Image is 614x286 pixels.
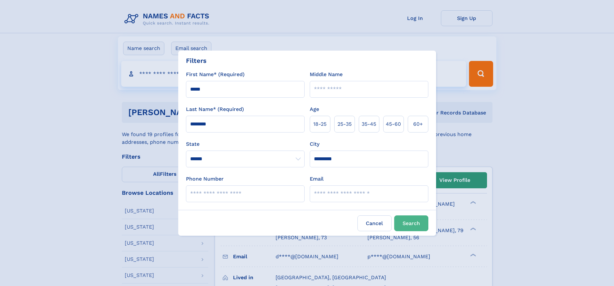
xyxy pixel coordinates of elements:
label: Last Name* (Required) [186,105,244,113]
label: Email [310,175,324,183]
button: Search [394,215,428,231]
label: Cancel [357,215,392,231]
span: 25‑35 [337,120,352,128]
span: 45‑60 [386,120,401,128]
span: 60+ [413,120,423,128]
span: 35‑45 [362,120,376,128]
label: Middle Name [310,71,343,78]
label: Phone Number [186,175,224,183]
div: Filters [186,56,207,65]
span: 18‑25 [313,120,326,128]
label: City [310,140,319,148]
label: First Name* (Required) [186,71,245,78]
label: State [186,140,305,148]
label: Age [310,105,319,113]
